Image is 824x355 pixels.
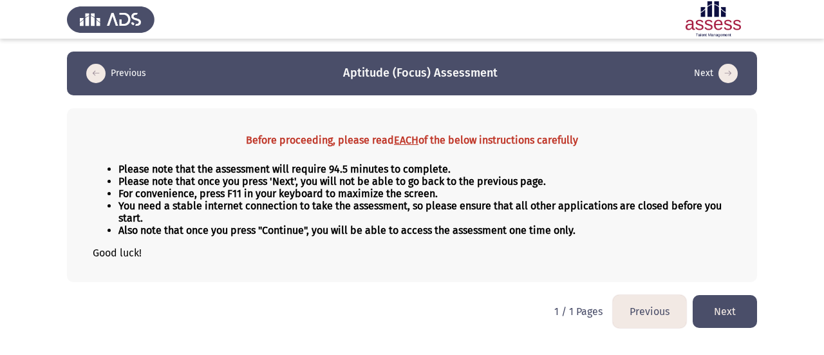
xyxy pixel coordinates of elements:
h3: Aptitude (Focus) Assessment [343,65,498,81]
u: EACH [394,134,418,146]
strong: Please note that once you press 'Next', you will not be able to go back to the previous page. [118,175,546,187]
button: load next page [693,295,757,328]
strong: Also note that once you press "Continue", you will be able to access the assessment one time only. [118,224,576,236]
button: load next page [690,63,742,84]
strong: Please note that the assessment will require 94.5 minutes to complete. [118,163,451,175]
p: 1 / 1 Pages [554,305,603,318]
strong: For convenience, press F11 in your keyboard to maximize the screen. [118,187,438,200]
p: Good luck! [93,247,731,259]
img: Assessment logo of ASSESS Focus 4 Module Assessment (EN) (Advanced- IB) [669,1,757,37]
img: Assess Talent Management logo [67,1,154,37]
button: load previous page [613,295,686,328]
button: load previous page [82,63,150,84]
strong: Before proceeding, please read of the below instructions carefully [246,134,578,146]
strong: You need a stable internet connection to take the assessment, so please ensure that all other app... [118,200,722,224]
